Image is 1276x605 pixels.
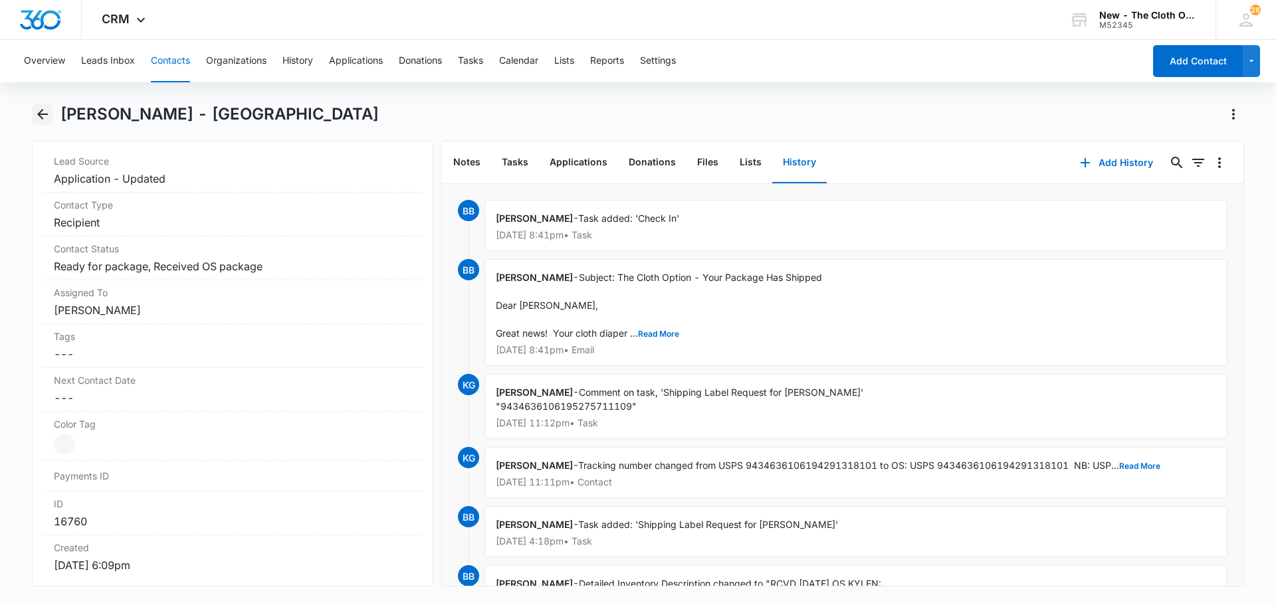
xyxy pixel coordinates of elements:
button: Overflow Menu [1209,152,1230,173]
span: BB [458,259,479,280]
dt: ID [54,497,411,511]
div: Color Tag [43,412,422,461]
button: Tasks [491,142,539,183]
button: Tasks [458,40,483,82]
button: Settings [640,40,676,82]
button: Back [32,104,53,125]
span: Subject: The Cloth Option - Your Package Has Shipped Dear [PERSON_NAME], Great news! Your cloth d... [496,272,822,339]
dd: Application - Updated [54,171,411,187]
label: Contact Type [54,198,411,212]
div: Contact TypeRecipient [43,193,422,236]
span: [PERSON_NAME] [496,387,573,398]
p: [DATE] 11:11pm • Contact [496,477,1216,487]
span: Task added: 'Check In' [578,213,679,224]
button: History [772,142,827,183]
label: Tags [54,329,411,343]
span: KG [458,447,479,468]
dt: Created [54,541,411,555]
p: [DATE] 4:18pm • Task [496,537,1216,546]
span: Task added: 'Shipping Label Request for [PERSON_NAME]' [578,519,838,530]
label: Assigned To [54,286,411,300]
div: account id [1099,21,1196,30]
div: Next Contact Date--- [43,368,422,412]
dd: --- [54,346,411,362]
div: Assigned To[PERSON_NAME] [43,280,422,324]
div: - [484,506,1227,557]
dd: [DATE] 6:09pm [54,557,411,573]
button: Read More [1119,462,1160,470]
label: Color Tag [54,417,411,431]
button: Notes [443,142,491,183]
span: [PERSON_NAME] [496,578,573,589]
span: CRM [102,12,130,26]
dd: [PERSON_NAME] [54,302,411,318]
dd: Recipient [54,215,411,230]
span: BB [458,506,479,527]
div: - [484,447,1227,498]
button: Add History [1067,147,1166,179]
h1: [PERSON_NAME] - [GEOGRAPHIC_DATA] [60,104,379,124]
span: [PERSON_NAME] [496,460,573,471]
button: Overview [24,40,65,82]
span: BB [458,565,479,586]
span: Comment on task, 'Shipping Label Request for [PERSON_NAME]' "9434636106195275711109" [496,387,863,412]
button: Reports [590,40,624,82]
button: Applications [539,142,618,183]
dd: Ready for package, Received OS package [54,258,411,274]
button: Files [687,142,729,183]
button: History [282,40,313,82]
button: Leads Inbox [81,40,135,82]
div: - [484,259,1227,366]
button: Contacts [151,40,190,82]
div: account name [1099,10,1196,21]
button: Add Contact [1153,45,1243,77]
div: notifications count [1250,5,1261,15]
div: ID16760 [43,491,422,535]
p: [DATE] 8:41pm • Task [496,230,1216,240]
button: Lists [729,142,772,183]
label: Next Contact Date [54,373,411,387]
p: [DATE] 8:41pm • Email [496,345,1216,355]
button: Applications [329,40,383,82]
button: Donations [618,142,687,183]
button: Search... [1166,152,1188,173]
div: Contact StatusReady for package, Received OS package [43,236,422,280]
div: - [484,200,1227,251]
button: Lists [554,40,574,82]
div: Tags--- [43,324,422,368]
label: Lead Source [54,154,411,168]
dt: Payments ID [54,469,144,483]
p: [DATE] 11:12pm • Task [496,418,1216,428]
span: [PERSON_NAME] [496,519,573,530]
span: [PERSON_NAME] [496,213,573,224]
button: Read More [638,330,679,338]
span: KG [458,374,479,395]
button: Organizations [206,40,266,82]
button: Donations [399,40,442,82]
div: Lead SourceApplication - Updated [43,149,422,193]
label: Contact Status [54,242,411,256]
dd: --- [54,390,411,406]
span: BB [458,200,479,221]
span: [PERSON_NAME] [496,272,573,283]
button: Calendar [499,40,538,82]
button: Filters [1188,152,1209,173]
div: - [484,374,1227,439]
div: Created[DATE] 6:09pm [43,535,422,578]
span: 26 [1250,5,1261,15]
div: Payments ID [43,461,422,491]
dd: 16760 [54,513,411,529]
button: Actions [1223,104,1244,125]
span: Tracking number changed from USPS 9434636106194291318101 to OS: USPS 9434636106194291318101 NB: U... [578,460,1160,471]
